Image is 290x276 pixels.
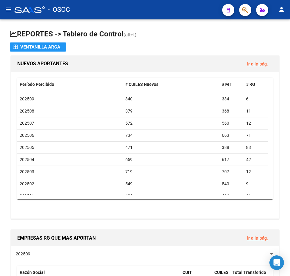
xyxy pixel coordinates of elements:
div: 83 [246,144,265,151]
span: 202504 [20,157,34,162]
span: - OSOC [48,3,70,16]
div: 12 [246,168,265,175]
span: 202509 [16,251,30,256]
a: Ir a la pág. [247,235,268,241]
div: 12 [246,120,265,127]
div: 549 [125,180,217,187]
div: 734 [125,132,217,139]
div: 340 [125,96,217,103]
div: 16 [246,193,265,200]
div: 416 [222,193,241,200]
button: Ir a la pág. [242,58,273,69]
div: 42 [246,156,265,163]
div: 432 [125,193,217,200]
mat-icon: person [278,6,285,13]
span: 202505 [20,145,34,150]
span: 202506 [20,133,34,138]
span: # RG [246,82,255,87]
datatable-header-cell: # RG [244,78,268,91]
span: 202509 [20,96,34,101]
span: NUEVOS APORTANTES [17,61,68,66]
div: 379 [125,108,217,115]
a: Ir a la pág. [247,61,268,67]
span: (alt+t) [124,32,137,38]
span: 202507 [20,121,34,126]
div: 572 [125,120,217,127]
div: 9 [246,180,265,187]
div: 663 [222,132,241,139]
div: 707 [222,168,241,175]
datatable-header-cell: # CUILES Nuevos [123,78,219,91]
div: 659 [125,156,217,163]
span: # MT [222,82,232,87]
span: 202502 [20,181,34,186]
div: 617 [222,156,241,163]
div: 71 [246,132,265,139]
span: 202501 [20,194,34,198]
span: 202503 [20,169,34,174]
span: Razón Social [20,270,45,275]
span: CUIT [183,270,192,275]
span: CUILES [214,270,229,275]
div: 388 [222,144,241,151]
h1: REPORTES -> Tablero de Control [10,29,280,40]
div: 11 [246,108,265,115]
span: 202508 [20,109,34,113]
div: Ventanilla ARCA [13,42,63,52]
span: Período Percibido [20,82,54,87]
div: 540 [222,180,241,187]
div: Open Intercom Messenger [269,255,284,270]
datatable-header-cell: # MT [219,78,244,91]
div: 719 [125,168,217,175]
mat-icon: menu [5,6,12,13]
div: 471 [125,144,217,151]
span: Total Transferido [232,270,266,275]
span: EMPRESAS RG QUE MAS APORTAN [17,235,96,241]
button: Ventanilla ARCA [10,42,66,52]
div: 560 [222,120,241,127]
datatable-header-cell: Período Percibido [17,78,123,91]
button: Ir a la pág. [242,232,273,244]
div: 368 [222,108,241,115]
div: 6 [246,96,265,103]
div: 334 [222,96,241,103]
span: # CUILES Nuevos [125,82,158,87]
